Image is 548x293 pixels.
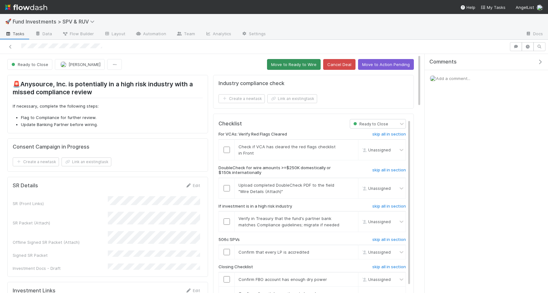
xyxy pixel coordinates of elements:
img: avatar_15e6a745-65a2-4f19-9667-febcb12e2fc8.png [60,61,67,68]
h6: Closing Checklist [219,264,253,270]
h6: skip all in section [372,168,406,173]
span: Check if VCA has cleared the red flags checklist in Front [238,144,336,156]
span: Tasks [5,30,25,37]
button: Create a newtask [219,94,265,103]
a: My Tasks [480,4,506,10]
a: Edit [185,288,200,293]
span: Unassigned [361,277,391,282]
span: Unassigned [361,250,391,255]
span: [PERSON_NAME] [68,62,101,67]
a: Analytics [200,29,236,39]
span: Fund Investments > SPV & RUV [13,18,98,25]
a: Docs [520,29,548,39]
button: Move to Ready to Wire [267,59,321,70]
li: Flag to Compliance for further review. [21,115,203,121]
button: Ready to Close [7,59,52,70]
span: Confirm that every LP is accredited [238,250,309,255]
button: Cancel Deal [323,59,356,70]
span: My Tasks [480,5,506,10]
h5: Checklist [219,121,242,127]
a: Flow Builder [57,29,99,39]
img: avatar_15e6a745-65a2-4f19-9667-febcb12e2fc8.png [430,75,436,82]
h5: Consent Campaign in Progress [13,144,89,150]
h6: If investment is in a high risk industry [219,204,292,209]
span: Verify in Treasury that the fund's partner bank matches Compliance guidelines; migrate if needed [238,216,339,227]
h5: Industry compliance check [219,80,284,87]
a: skip all in section [372,204,406,211]
h6: skip all in section [372,204,406,209]
span: Confirm FBO account has enough dry power [238,277,327,282]
div: Help [460,4,475,10]
a: Team [171,29,200,39]
button: [PERSON_NAME] [55,59,105,70]
a: skip all in section [372,237,406,245]
button: Move to Action Pending [358,59,414,70]
div: Investment Docs - Draft [13,265,108,271]
li: Update Banking Partner before wiring. [21,122,203,128]
span: Flow Builder [62,30,94,37]
button: Link an existingtask [267,94,317,103]
h5: SR Details [13,183,38,189]
span: Upload completed DoubleCheck PDF to the field "Wire Details (Attach)" [238,183,334,194]
span: Unassigned [361,219,391,224]
span: AngelList [516,5,534,10]
h6: skip all in section [372,132,406,137]
div: SR Packet (Attach) [13,220,108,226]
span: Unassigned [361,186,391,191]
span: Add a comment... [436,76,470,81]
span: Comments [429,59,457,65]
span: Ready to Close [352,122,388,126]
h2: 🚨Anysource, Inc. is potentially in a high risk industry with a missed compliance review [13,80,203,98]
span: 🚀 [5,19,11,24]
h6: skip all in section [372,237,406,242]
a: skip all in section [372,168,406,175]
h6: 506c SPVs [219,237,240,242]
a: Edit [185,183,200,188]
h6: skip all in section [372,264,406,270]
a: Layout [99,29,130,39]
a: Automation [130,29,171,39]
a: Data [30,29,57,39]
span: Ready to Close [10,62,48,67]
h6: For VCAs: Verify Red Flags Cleared [219,132,287,137]
button: Link an existingtask [62,157,111,166]
a: Settings [236,29,271,39]
a: skip all in section [372,132,406,139]
p: If necessary, complete the following steps: [13,103,203,110]
button: Create a newtask [13,157,59,166]
img: logo-inverted-e16ddd16eac7371096b0.svg [5,2,47,13]
div: Signed SR Packet [13,252,108,258]
div: Offline Signed SR Packet (Attach) [13,239,108,245]
span: Unassigned [361,147,391,152]
div: SR (Front Links) [13,200,108,207]
a: skip all in section [372,264,406,272]
img: avatar_15e6a745-65a2-4f19-9667-febcb12e2fc8.png [537,4,543,11]
h6: DoubleCheck for wire amounts >=$250K domestically or $150k internationally [219,165,340,175]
